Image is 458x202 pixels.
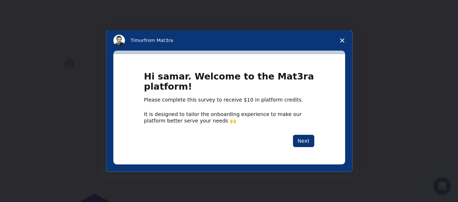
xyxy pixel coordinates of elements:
div: Please complete this survey to receive $10 in platform credits. [144,96,314,104]
span: Close survey [332,30,352,51]
span: Support [14,5,41,12]
h1: Hi samar. Welcome to the Mat3ra platform! [144,72,314,96]
img: Profile image for Timur [113,35,125,46]
div: It is designed to tailor the onboarding experience to make our platform better serve your needs 🙌 [144,111,314,124]
button: Next [293,135,314,147]
span: from Mat3ra [144,38,173,43]
span: Timur [131,38,144,43]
